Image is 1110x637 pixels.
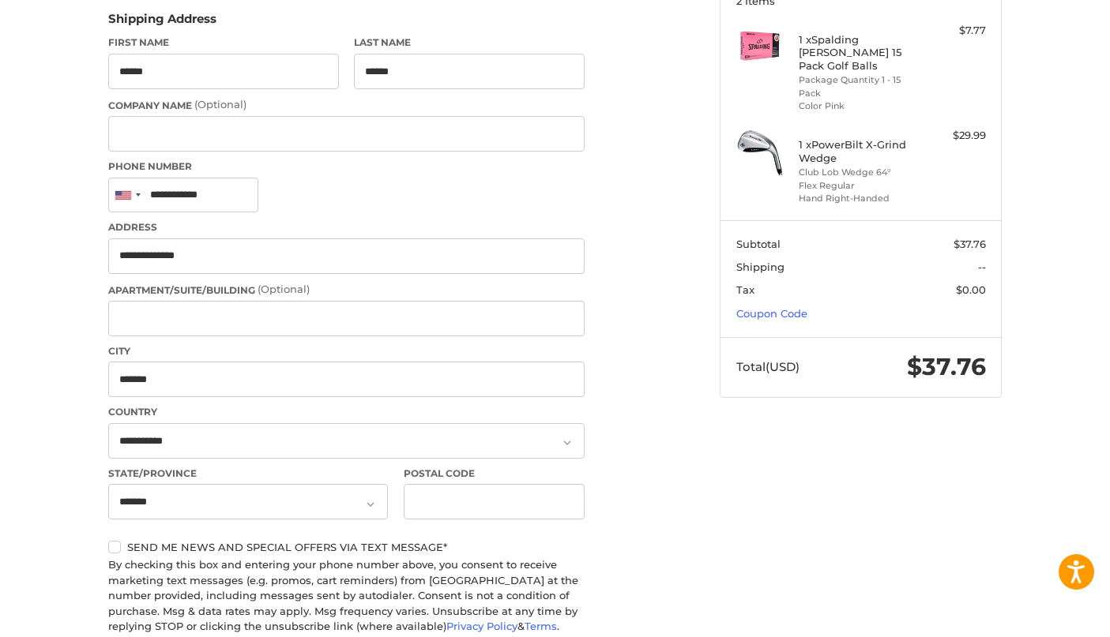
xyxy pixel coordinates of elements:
span: Tax [736,283,754,296]
a: Coupon Code [736,307,807,320]
div: United States: +1 [109,178,145,212]
div: By checking this box and entering your phone number above, you consent to receive marketing text ... [108,557,585,635]
label: Company Name [108,97,585,113]
li: Package Quantity 1 - 15 Pack [799,73,920,99]
li: Hand Right-Handed [799,192,920,205]
span: $37.76 [907,352,986,381]
div: $29.99 [924,128,986,144]
span: Shipping [736,260,785,273]
span: Subtotal [736,238,781,250]
a: Privacy Policy [446,620,517,632]
span: Total (USD) [736,359,800,374]
small: (Optional) [258,283,310,295]
a: Terms [525,620,557,632]
h4: 1 x Spalding [PERSON_NAME] 15 Pack Golf Balls [799,33,920,72]
label: First Name [108,36,339,50]
label: Phone Number [108,159,585,174]
label: State/Province [108,467,388,481]
li: Color Pink [799,99,920,113]
label: Address [108,220,585,234]
label: Apartment/Suite/Building [108,282,585,298]
label: City [108,344,585,358]
li: Club Lob Wedge 64° [799,166,920,179]
li: Flex Regular [799,179,920,193]
span: $37.76 [954,238,986,250]
h4: 1 x PowerBilt X-Grind Wedge [799,138,920,164]
legend: Shipping Address [108,10,216,36]
label: Send me news and special offers via text message* [108,541,585,553]
div: $7.77 [924,23,986,39]
span: -- [978,260,986,273]
label: Postal Code [404,467,585,481]
label: Last Name [354,36,585,50]
small: (Optional) [194,98,246,111]
iframe: Google Customer Reviews [980,594,1110,637]
span: $0.00 [956,283,986,296]
label: Country [108,405,585,419]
